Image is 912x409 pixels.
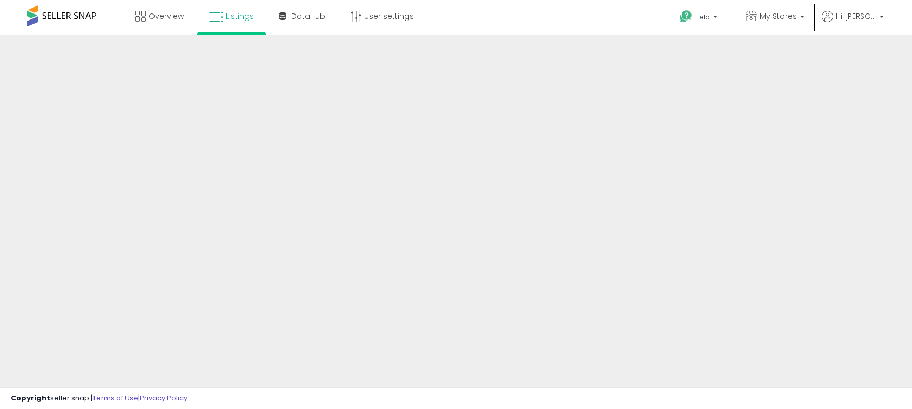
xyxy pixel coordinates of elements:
[822,11,884,35] a: Hi [PERSON_NAME]
[760,11,797,22] span: My Stores
[679,10,693,23] i: Get Help
[11,393,50,403] strong: Copyright
[11,393,187,404] div: seller snap | |
[140,393,187,403] a: Privacy Policy
[695,12,710,22] span: Help
[149,11,184,22] span: Overview
[291,11,325,22] span: DataHub
[92,393,138,403] a: Terms of Use
[671,2,728,35] a: Help
[226,11,254,22] span: Listings
[836,11,876,22] span: Hi [PERSON_NAME]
